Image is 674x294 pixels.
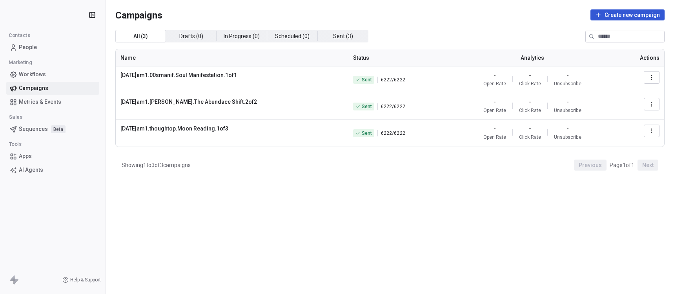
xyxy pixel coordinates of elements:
[567,98,569,106] span: -
[362,77,372,83] span: Sent
[381,103,405,110] span: 6222 / 6222
[6,150,99,163] a: Apps
[590,9,665,20] button: Create new campaign
[122,161,191,169] span: Showing 1 to 3 of 3 campaigns
[333,32,353,40] span: Sent ( 3 )
[116,49,348,66] th: Name
[5,138,25,150] span: Tools
[483,107,506,114] span: Open Rate
[120,125,344,132] span: [DATE]am1.thoughtop.Moon Reading.1of3
[638,160,658,171] button: Next
[529,71,531,79] span: -
[6,123,99,136] a: SequencesBeta
[519,134,541,140] span: Click Rate
[494,125,496,132] span: -
[494,71,496,79] span: -
[19,84,48,92] span: Campaigns
[179,32,203,40] span: Drafts ( 0 )
[567,71,569,79] span: -
[5,57,35,68] span: Marketing
[224,32,260,40] span: In Progress ( 0 )
[5,29,34,41] span: Contacts
[362,103,372,110] span: Sent
[19,70,46,79] span: Workflows
[19,125,48,133] span: Sequences
[381,77,405,83] span: 6222 / 6222
[115,9,162,20] span: Campaigns
[6,164,99,176] a: AI Agents
[120,98,344,106] span: [DATE]am1.[PERSON_NAME].The Abundace Shift.2of2
[275,32,310,40] span: Scheduled ( 0 )
[6,82,99,95] a: Campaigns
[6,41,99,54] a: People
[610,161,634,169] span: Page 1 of 1
[494,98,496,106] span: -
[554,81,581,87] span: Unsubscribe
[519,81,541,87] span: Click Rate
[19,166,43,174] span: AI Agents
[362,130,372,136] span: Sent
[519,107,541,114] span: Click Rate
[348,49,446,66] th: Status
[5,111,26,123] span: Sales
[483,81,506,87] span: Open Rate
[19,152,32,160] span: Apps
[381,130,405,136] span: 6222 / 6222
[618,49,664,66] th: Actions
[567,125,569,132] span: -
[6,68,99,81] a: Workflows
[446,49,618,66] th: Analytics
[62,277,101,283] a: Help & Support
[483,134,506,140] span: Open Rate
[574,160,607,171] button: Previous
[19,43,37,51] span: People
[70,277,101,283] span: Help & Support
[554,134,581,140] span: Unsubscribe
[19,98,61,106] span: Metrics & Events
[51,125,66,133] span: Beta
[529,98,531,106] span: -
[6,96,99,108] a: Metrics & Events
[120,71,344,79] span: [DATE]am1.00smanif.Soul Manifestation.1of1
[529,125,531,132] span: -
[554,107,581,114] span: Unsubscribe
